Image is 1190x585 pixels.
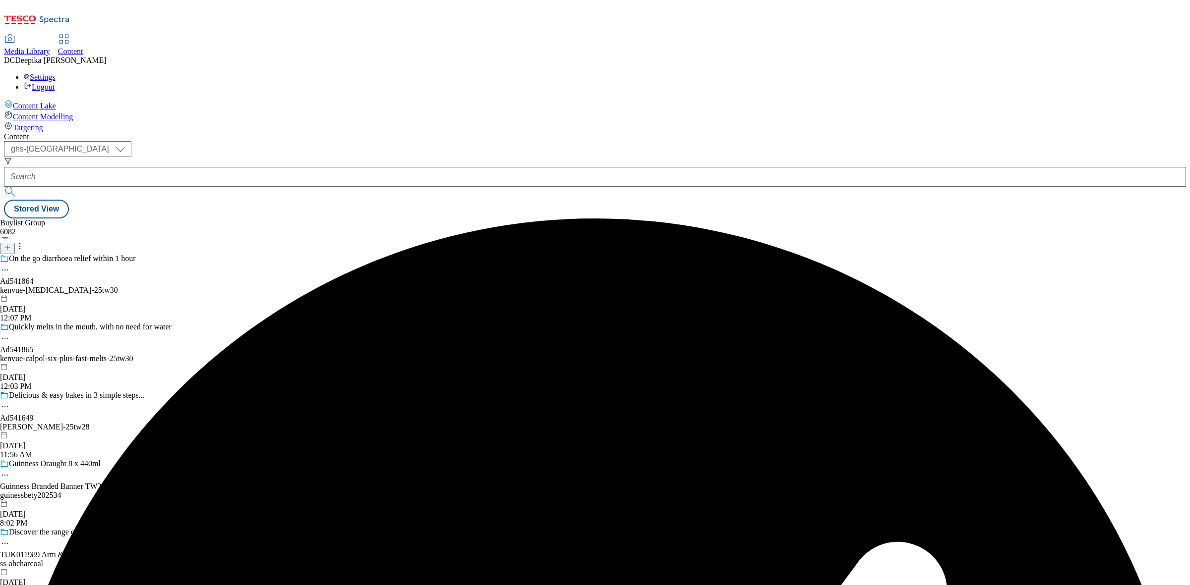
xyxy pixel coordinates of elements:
[9,459,101,468] div: Guinness Draught 8 x 440ml
[13,123,43,132] span: Targeting
[4,132,1186,141] div: Content
[13,112,73,121] span: Content Modelling
[24,73,56,81] a: Settings
[4,200,69,218] button: Stored View
[58,47,83,55] span: Content
[4,47,50,55] span: Media Library
[4,121,1186,132] a: Targeting
[9,528,131,536] div: Discover the range of Arm & Hammer
[4,110,1186,121] a: Content Modelling
[4,157,12,165] svg: Search Filters
[4,35,50,56] a: Media Library
[15,56,106,64] span: Deepika [PERSON_NAME]
[9,391,145,400] div: Delicious & easy bakes in 3 simple steps...
[9,322,172,331] div: Quickly melts in the mouth, with no need for water
[4,56,15,64] span: DC
[58,35,83,56] a: Content
[4,167,1186,187] input: Search
[24,83,55,91] a: Logout
[13,102,56,110] span: Content Lake
[4,100,1186,110] a: Content Lake
[9,254,135,263] div: On the go diarrhoea relief within 1 hour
